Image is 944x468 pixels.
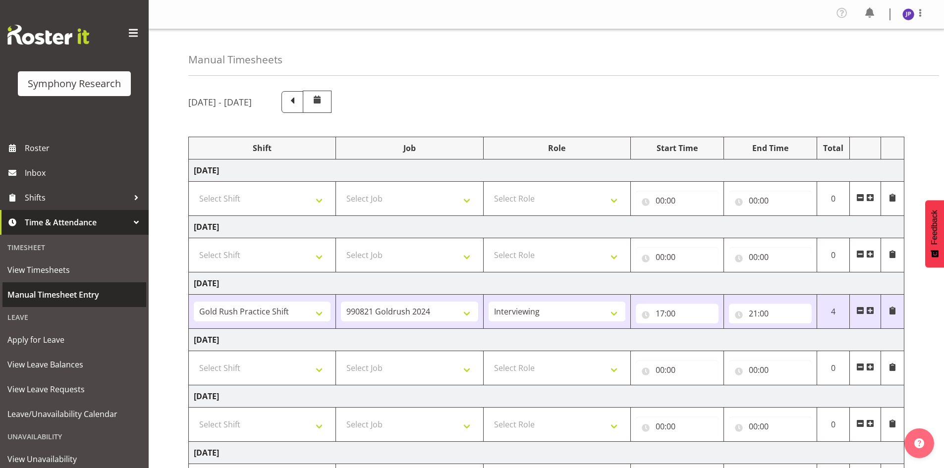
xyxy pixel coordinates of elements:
[7,452,141,467] span: View Unavailability
[636,360,719,380] input: Click to select...
[817,295,850,329] td: 4
[636,191,719,210] input: Click to select...
[729,247,812,267] input: Click to select...
[188,54,282,65] h4: Manual Timesheets
[2,258,146,282] a: View Timesheets
[7,262,141,277] span: View Timesheets
[489,142,625,154] div: Role
[189,272,904,295] td: [DATE]
[822,142,845,154] div: Total
[25,190,129,205] span: Shifts
[7,25,89,45] img: Rosterit website logo
[2,327,146,352] a: Apply for Leave
[729,142,812,154] div: End Time
[925,200,944,267] button: Feedback - Show survey
[817,182,850,216] td: 0
[729,360,812,380] input: Click to select...
[7,382,141,397] span: View Leave Requests
[729,191,812,210] input: Click to select...
[189,159,904,182] td: [DATE]
[2,352,146,377] a: View Leave Balances
[194,142,331,154] div: Shift
[914,438,924,448] img: help-xxl-2.png
[817,408,850,442] td: 0
[902,8,914,20] img: judith-partridge11888.jpg
[28,76,121,91] div: Symphony Research
[729,416,812,436] input: Click to select...
[636,416,719,436] input: Click to select...
[7,332,141,347] span: Apply for Leave
[189,385,904,408] td: [DATE]
[636,304,719,323] input: Click to select...
[341,142,478,154] div: Job
[636,247,719,267] input: Click to select...
[817,351,850,385] td: 0
[2,402,146,426] a: Leave/Unavailability Calendar
[25,141,144,156] span: Roster
[2,307,146,327] div: Leave
[7,357,141,372] span: View Leave Balances
[25,215,129,230] span: Time & Attendance
[817,238,850,272] td: 0
[930,210,939,245] span: Feedback
[729,304,812,323] input: Click to select...
[2,282,146,307] a: Manual Timesheet Entry
[7,287,141,302] span: Manual Timesheet Entry
[2,377,146,402] a: View Leave Requests
[25,165,144,180] span: Inbox
[188,97,252,107] h5: [DATE] - [DATE]
[189,329,904,351] td: [DATE]
[2,426,146,447] div: Unavailability
[2,237,146,258] div: Timesheet
[636,142,719,154] div: Start Time
[7,407,141,421] span: Leave/Unavailability Calendar
[189,216,904,238] td: [DATE]
[189,442,904,464] td: [DATE]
